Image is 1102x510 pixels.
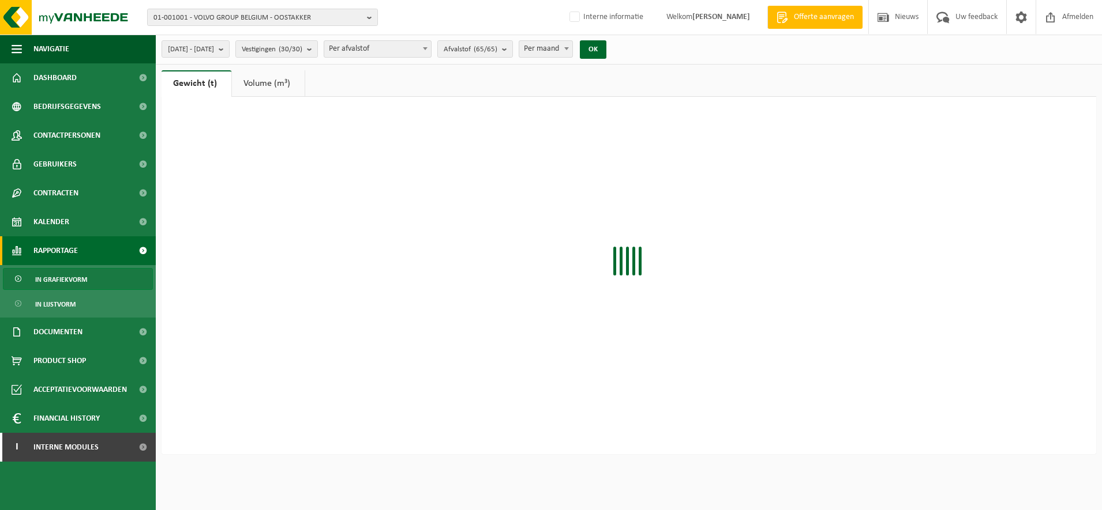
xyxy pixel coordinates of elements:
span: Gebruikers [33,150,77,179]
count: (30/30) [279,46,302,53]
span: Vestigingen [242,41,302,58]
a: Offerte aanvragen [767,6,863,29]
span: Financial History [33,404,100,433]
span: Product Shop [33,346,86,375]
button: OK [580,40,606,59]
span: Kalender [33,207,69,236]
span: Contactpersonen [33,121,100,150]
button: 01-001001 - VOLVO GROUP BELGIUM - OOSTAKKER [147,9,378,26]
span: [DATE] - [DATE] [168,41,214,58]
span: Dashboard [33,63,77,92]
button: [DATE] - [DATE] [162,40,230,58]
span: In grafiekvorm [35,269,87,290]
span: Bedrijfsgegevens [33,92,101,121]
span: Documenten [33,318,83,346]
span: In lijstvorm [35,293,76,315]
span: Acceptatievoorwaarden [33,375,127,404]
a: Volume (m³) [232,70,305,97]
span: 01-001001 - VOLVO GROUP BELGIUM - OOSTAKKER [153,9,362,27]
a: In lijstvorm [3,293,153,315]
span: Per maand [519,41,572,57]
a: In grafiekvorm [3,268,153,290]
a: Gewicht (t) [162,70,231,97]
span: Interne modules [33,433,99,462]
span: Navigatie [33,35,69,63]
count: (65/65) [474,46,497,53]
span: Rapportage [33,236,78,265]
strong: [PERSON_NAME] [692,13,750,21]
label: Interne informatie [567,9,643,26]
button: Afvalstof(65/65) [437,40,513,58]
span: Afvalstof [444,41,497,58]
span: Offerte aanvragen [791,12,857,23]
span: Per maand [519,40,573,58]
button: Vestigingen(30/30) [235,40,318,58]
span: Per afvalstof [324,40,432,58]
span: Contracten [33,179,78,207]
span: I [12,433,22,462]
span: Per afvalstof [324,41,431,57]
